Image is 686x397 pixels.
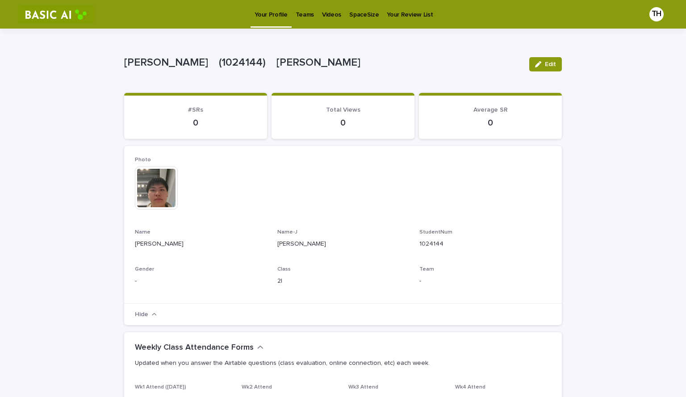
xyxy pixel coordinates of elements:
[135,267,154,272] span: Gender
[18,5,94,23] img: RtIB8pj2QQiOZo6waziI
[188,107,203,113] span: #SRs
[135,384,186,390] span: Wk1 Attend ([DATE])
[545,61,556,67] span: Edit
[135,117,256,128] p: 0
[124,56,522,69] p: [PERSON_NAME] (1024144) [PERSON_NAME]
[419,267,434,272] span: Team
[277,276,409,286] p: 2I
[282,117,404,128] p: 0
[135,311,157,318] button: Hide
[430,117,551,128] p: 0
[277,267,291,272] span: Class
[326,107,360,113] span: Total Views
[242,384,272,390] span: Wk2 Attend
[348,384,378,390] span: Wk3 Attend
[419,230,452,235] span: StudentNum
[135,157,151,163] span: Photo
[419,239,551,249] p: 1024144
[135,343,254,353] h2: Weekly Class Attendance Forms
[277,230,297,235] span: Name-J
[135,276,267,286] p: -
[277,239,409,249] p: [PERSON_NAME]
[135,359,548,367] p: Updated when you answer the Airtable questions (class evaluation, online connection, etc) each week.
[529,57,562,71] button: Edit
[455,384,485,390] span: Wk4 Attend
[419,276,551,286] p: -
[649,7,664,21] div: TH
[135,239,267,249] p: [PERSON_NAME]
[473,107,508,113] span: Average SR
[135,230,151,235] span: Name
[135,343,264,353] button: Weekly Class Attendance Forms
